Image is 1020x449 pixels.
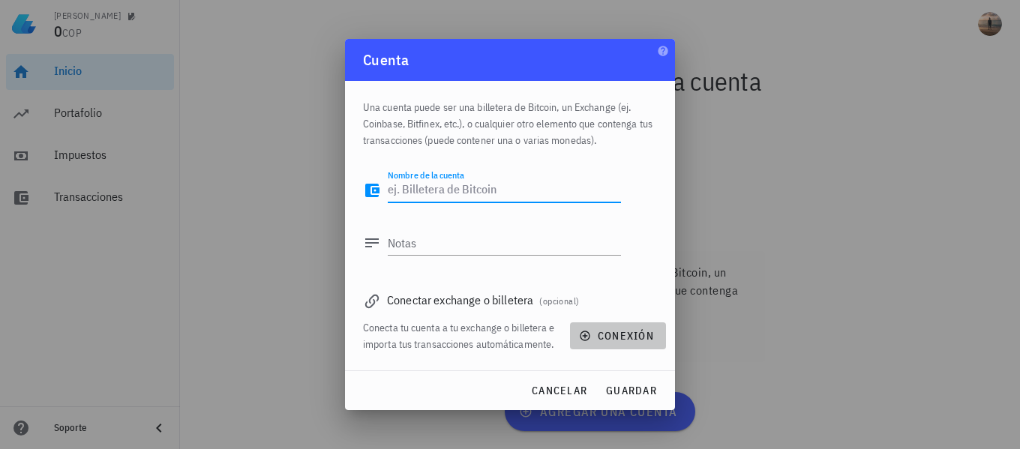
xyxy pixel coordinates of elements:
[363,81,657,157] div: Una cuenta puede ser una billetera de Bitcoin, un Exchange (ej. Coinbase, Bitfinex, etc.), o cual...
[539,295,579,307] span: (opcional)
[531,384,587,397] span: cancelar
[582,329,654,343] span: conexión
[599,377,663,404] button: guardar
[363,319,561,352] div: Conecta tu cuenta a tu exchange o billetera e importa tus transacciones automáticamente.
[605,384,657,397] span: guardar
[388,169,464,181] label: Nombre de la cuenta
[345,39,675,81] div: Cuenta
[363,289,657,310] div: Conectar exchange o billetera
[525,377,593,404] button: cancelar
[570,322,666,349] button: conexión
